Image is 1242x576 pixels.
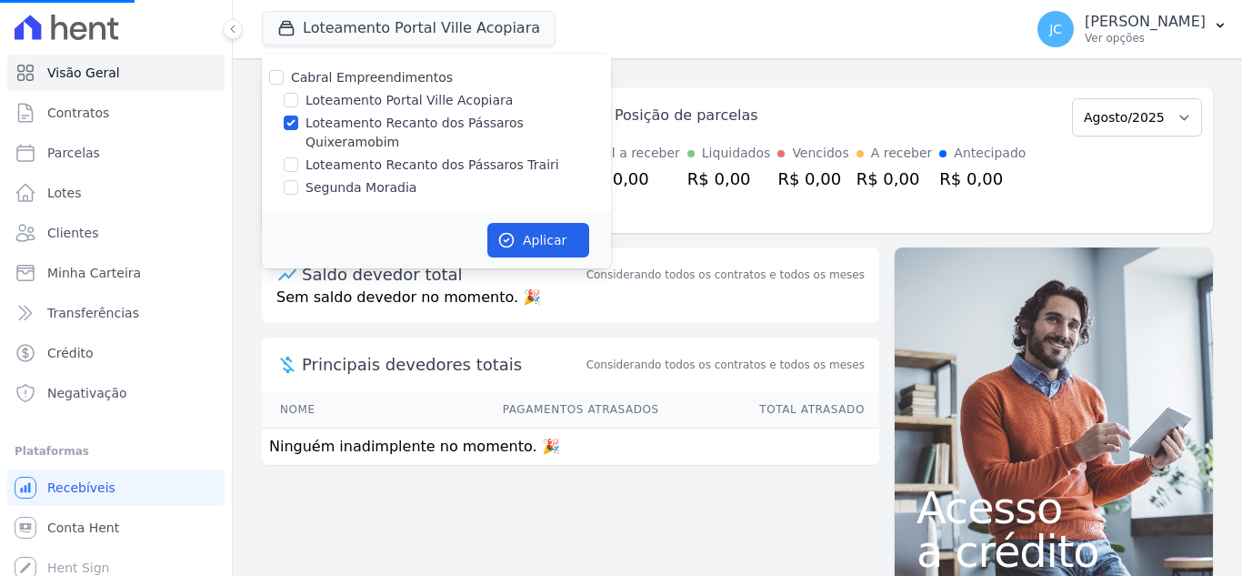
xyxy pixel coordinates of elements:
[305,156,559,175] label: Loteamento Recanto dos Pássaros Trairi
[954,144,1026,163] div: Antecipado
[1023,4,1242,55] button: JC [PERSON_NAME] Ver opções
[615,105,758,126] div: Posição de parcelas
[305,114,611,152] label: Loteamento Recanto dos Pássaros Quixeramobim
[7,55,225,91] a: Visão Geral
[47,479,115,497] span: Recebíveis
[7,255,225,291] a: Minha Carteira
[939,167,1026,191] div: R$ 0,00
[305,178,416,197] label: Segunda Moradia
[702,144,771,163] div: Liquidados
[302,352,583,377] span: Principais devedores totais
[47,64,120,82] span: Visão Geral
[586,267,865,283] div: Considerando todos os contratos e todos os meses
[687,167,771,191] div: R$ 0,00
[262,391,372,429] th: Nome
[7,95,225,131] a: Contratos
[47,384,127,402] span: Negativação
[372,391,659,429] th: Pagamentos Atrasados
[15,440,217,462] div: Plataformas
[1085,31,1206,45] p: Ver opções
[262,11,556,45] button: Loteamento Portal Ville Acopiara
[7,335,225,371] a: Crédito
[7,215,225,251] a: Clientes
[1049,23,1062,35] span: JC
[47,344,94,362] span: Crédito
[792,144,848,163] div: Vencidos
[660,391,879,429] th: Total Atrasado
[916,530,1191,573] span: a crédito
[777,167,848,191] div: R$ 0,00
[47,519,119,537] span: Conta Hent
[1085,13,1206,31] p: [PERSON_NAME]
[586,167,680,191] div: R$ 0,00
[7,135,225,171] a: Parcelas
[487,223,589,258] button: Aplicar
[7,470,225,506] a: Recebíveis
[871,144,933,163] div: A receber
[7,510,225,546] a: Conta Hent
[47,184,82,202] span: Lotes
[47,264,141,282] span: Minha Carteira
[856,167,933,191] div: R$ 0,00
[262,287,879,323] p: Sem saldo devedor no momento. 🎉
[47,144,100,162] span: Parcelas
[7,175,225,211] a: Lotes
[47,224,98,242] span: Clientes
[7,295,225,331] a: Transferências
[47,304,139,322] span: Transferências
[586,144,680,163] div: Total a receber
[586,357,865,373] span: Considerando todos os contratos e todos os meses
[262,429,879,466] td: Ninguém inadimplente no momento. 🎉
[302,262,583,287] div: Saldo devedor total
[305,91,513,110] label: Loteamento Portal Ville Acopiara
[916,486,1191,530] span: Acesso
[291,70,453,85] label: Cabral Empreendimentos
[47,104,109,122] span: Contratos
[7,375,225,411] a: Negativação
